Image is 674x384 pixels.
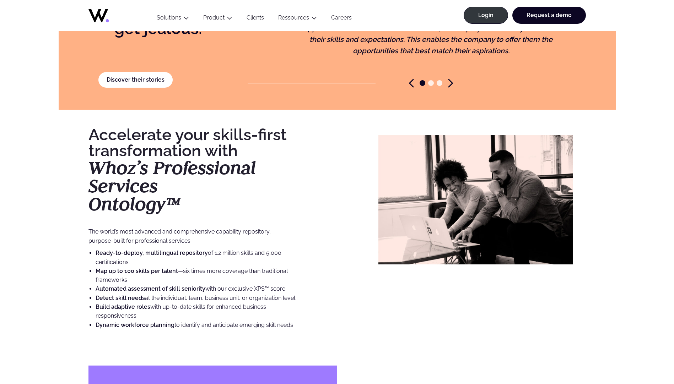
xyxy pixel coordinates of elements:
[96,295,145,301] strong: Detect skill needs
[448,79,453,88] span: Next slide
[88,227,275,245] p: The world’s most advanced and comprehensive capability repository, purpose-built for professional...
[512,7,586,24] a: Request a demo
[196,14,239,24] button: Product
[293,12,568,56] p: At [GEOGRAPHIC_DATA] with Whoz, we connect talents to opportunities, and opportunities to talents...
[203,14,225,21] a: Product
[271,14,324,24] button: Ressources
[96,248,296,267] li: of 1.2 million skills and 5,000 certifications.
[239,14,271,24] a: Clients
[464,7,508,24] a: Login
[96,320,296,329] li: to identify and anticipate emerging skill needs
[437,80,442,86] span: Go to slide 3
[88,156,256,197] strong: Whoz’s Professional Services
[627,337,664,374] iframe: Chatbot
[96,268,178,274] strong: Map up to 100 skills per talent
[96,285,205,292] strong: Automated assessment of skill seniority
[409,79,414,88] span: Previous slide
[278,14,309,21] a: Ressources
[96,303,150,310] strong: Build adaptive roles
[88,141,238,160] strong: transformation with
[96,249,208,256] strong: Ready-to-deploy, multilingual repository
[420,80,425,86] span: Go to slide 1
[96,284,296,293] li: with our exclusive XPS™ score
[96,302,296,320] li: with up-to-date skills for enhanced business responsiveness
[96,267,296,285] li: —six times more coverage than traditional frameworks
[96,322,174,328] strong: Dynamic workforce planning
[88,125,287,144] strong: Accelerate your skills-first
[96,294,296,302] li: at the individual, team, business unit, or organization level
[98,72,173,88] a: Discover their stories
[428,80,434,86] span: Go to slide 2
[324,14,359,24] a: Careers
[150,14,196,24] button: Solutions
[88,192,180,215] strong: Ontology™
